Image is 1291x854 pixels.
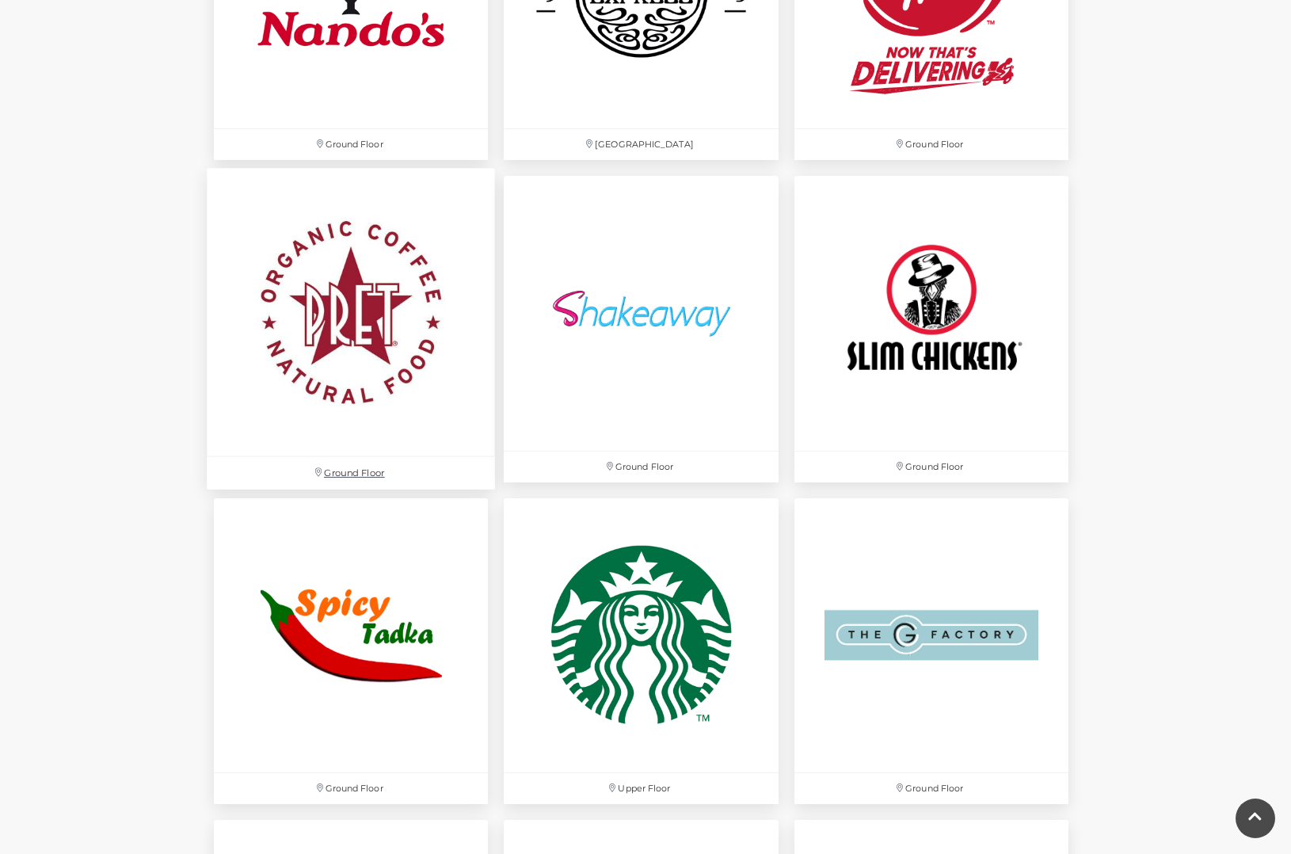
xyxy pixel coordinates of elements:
p: Ground Floor [214,129,488,160]
a: Ground Floor [786,168,1076,490]
p: Ground Floor [794,452,1068,482]
a: Ground Floor [496,168,786,490]
p: Ground Floor [207,457,495,490]
img: Starbucks at Festival Place, Basingstoke [504,498,778,772]
p: Ground Floor [794,129,1068,160]
p: Ground Floor [794,773,1068,804]
a: Ground Floor [199,160,504,498]
a: Ground Floor [786,490,1076,812]
a: Starbucks at Festival Place, Basingstoke Upper Floor [496,490,786,812]
p: [GEOGRAPHIC_DATA] [504,129,778,160]
p: Ground Floor [214,773,488,804]
a: Ground Floor [206,490,496,812]
p: Upper Floor [504,773,778,804]
p: Ground Floor [504,452,778,482]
